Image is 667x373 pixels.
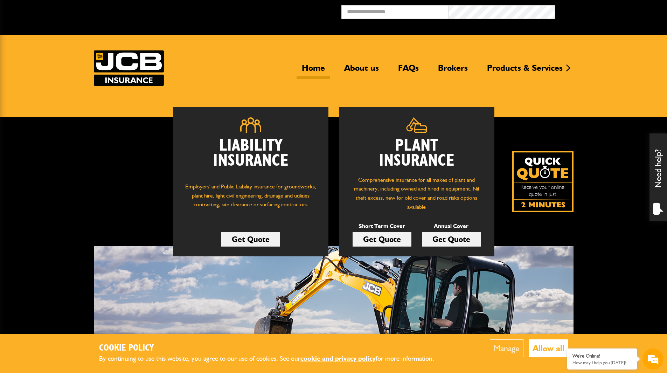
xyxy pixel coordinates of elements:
[422,222,481,231] p: Annual Cover
[339,63,384,79] a: About us
[349,138,484,168] h2: Plant Insurance
[649,133,667,221] div: Need help?
[555,5,662,16] button: Broker Login
[393,63,424,79] a: FAQs
[183,138,318,175] h2: Liability Insurance
[422,232,481,247] a: Get Quote
[529,339,568,357] button: Allow all
[300,354,376,362] a: cookie and privacy policy
[572,360,632,365] p: How may I help you today?
[99,353,446,364] p: By continuing to use this website, you agree to our use of cookies. See our for more information.
[349,175,484,211] p: Comprehensive insurance for all makes of plant and machinery, including owned and hired in equipm...
[94,50,164,86] a: JCB Insurance Services
[512,151,574,212] a: Get your insurance quote isn just 2-minutes
[482,63,568,79] a: Products & Services
[490,339,523,357] button: Manage
[94,50,164,86] img: JCB Insurance Services logo
[353,232,411,247] a: Get Quote
[512,151,574,212] img: Quick Quote
[353,222,411,231] p: Short Term Cover
[183,182,318,216] p: Employers' and Public Liability insurance for groundworks, plant hire, light civil engineering, d...
[433,63,473,79] a: Brokers
[221,232,280,247] a: Get Quote
[572,353,632,359] div: We're Online!
[99,343,446,354] h2: Cookie Policy
[297,63,330,79] a: Home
